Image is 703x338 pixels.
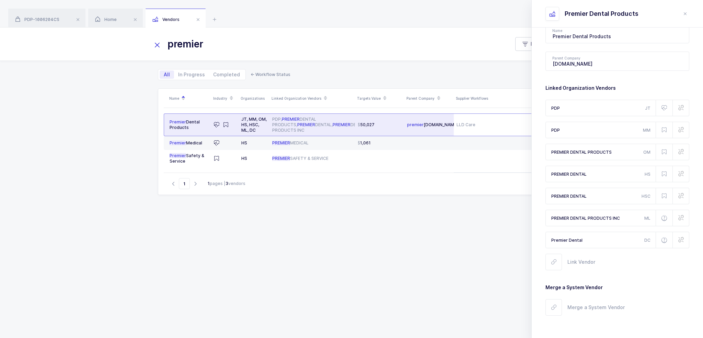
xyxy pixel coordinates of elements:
[407,122,424,127] span: premier
[297,122,315,127] span: PREMIER
[170,119,208,130] div: Dental Products
[545,52,689,71] input: Parent Company
[282,117,300,122] span: PREMIER
[565,10,638,18] div: Premier Dental Products
[272,156,290,161] span: PREMIER
[545,299,625,316] button: Merge a System Vendor
[643,128,650,133] span: MM
[208,181,245,187] div: pages | vendors
[170,119,186,124] span: Premier
[179,178,190,189] span: Go to
[545,85,616,91] span: Linked Organization Vendors
[241,96,267,101] div: Organizations
[272,92,353,104] div: Linked Organization Vendors
[213,92,237,104] div: Industry
[407,122,451,128] div: [DOMAIN_NAME]
[178,72,205,77] span: In Progress
[531,41,543,47] span: Filter
[406,92,452,104] div: Parent Company
[545,284,603,290] span: Merge a System Vendor
[152,36,502,52] input: Search for Vendors...
[333,122,350,127] span: PREMIER
[241,140,267,146] div: HS
[642,194,650,199] span: HSC
[456,96,534,101] div: Supplier Workflows
[567,258,595,266] span: Link Vendor
[241,156,267,161] div: HS
[170,140,186,145] span: Premier
[567,303,625,311] span: Merge a System Vendor
[152,17,180,22] span: Vendors
[208,181,210,186] b: 1
[169,92,209,104] div: Name
[645,106,650,111] span: JT
[545,254,595,270] button: Link Vendor
[272,156,352,161] div: SAFETY & SERVICE
[645,172,650,177] span: HS
[15,17,59,22] span: PDP-1006204CS
[213,72,240,77] span: Completed
[170,140,208,146] div: Medical
[681,10,689,18] button: close drawer
[357,92,402,104] div: Targets Value
[358,122,374,128] span: 50,027
[644,238,650,243] span: DC
[164,72,170,77] span: All
[358,140,371,146] span: 1,061
[272,140,290,145] span: PREMIER
[251,72,290,77] span: ← Workflow Status
[95,17,117,22] span: Home
[226,181,228,186] b: 3
[545,24,689,43] input: Name
[515,37,551,51] button: Filter
[272,140,352,146] div: MEDICAL
[170,153,208,164] div: Safety & Service
[644,216,650,221] span: ML
[272,117,352,133] div: PDP, DENTAL PRODUCTS, DENTAL, DENTAL PRODUCTS INC
[457,122,533,128] div: LLD Care
[170,153,186,158] span: Premier
[643,150,650,155] span: OM
[241,117,267,133] div: JT, MM, OM, HS, HSC, ML, DC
